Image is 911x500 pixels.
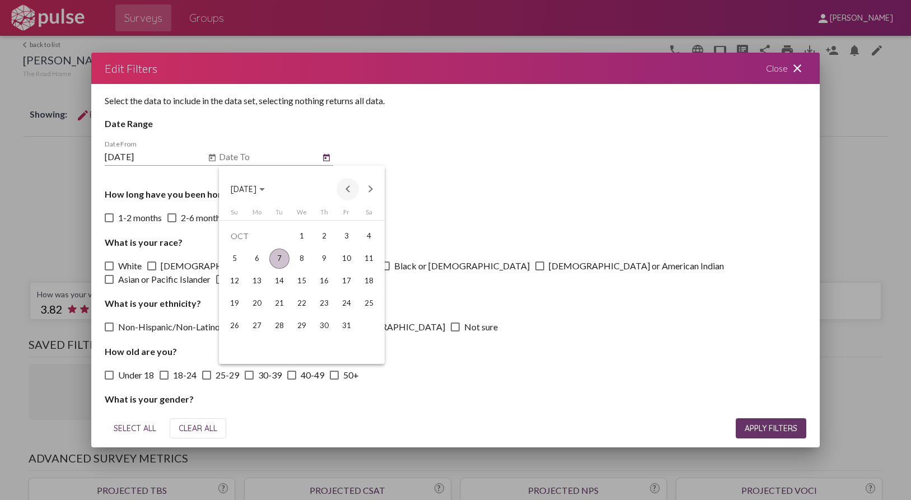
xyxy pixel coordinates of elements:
button: Previous month [337,178,359,200]
td: October 14, 2025 [268,270,291,292]
div: 31 [337,316,357,336]
div: 19 [225,293,245,314]
div: 4 [359,226,379,246]
div: 24 [337,293,357,314]
td: October 11, 2025 [358,247,380,270]
div: 29 [292,316,312,336]
div: 25 [359,293,379,314]
td: October 4, 2025 [358,225,380,247]
th: Thursday [313,208,335,220]
td: October 28, 2025 [268,315,291,337]
div: 2 [314,226,334,246]
div: 13 [247,271,267,291]
td: October 2, 2025 [313,225,335,247]
div: 1 [292,226,312,246]
th: Tuesday [268,208,291,220]
td: October 9, 2025 [313,247,335,270]
td: OCT [223,225,291,247]
div: 21 [269,293,289,314]
td: October 24, 2025 [335,292,358,315]
th: Saturday [358,208,380,220]
td: October 7, 2025 [268,247,291,270]
button: Choose month and year [222,178,274,200]
td: October 30, 2025 [313,315,335,337]
div: 28 [269,316,289,336]
div: 20 [247,293,267,314]
div: 6 [247,249,267,269]
td: October 15, 2025 [291,270,313,292]
td: October 12, 2025 [223,270,246,292]
div: 18 [359,271,379,291]
td: October 29, 2025 [291,315,313,337]
div: 3 [337,226,357,246]
th: Wednesday [291,208,313,220]
div: 16 [314,271,334,291]
td: October 20, 2025 [246,292,268,315]
td: October 22, 2025 [291,292,313,315]
td: October 16, 2025 [313,270,335,292]
td: October 3, 2025 [335,225,358,247]
div: 15 [292,271,312,291]
button: Next month [359,178,381,200]
div: 12 [225,271,245,291]
div: 22 [292,293,312,314]
div: 14 [269,271,289,291]
td: October 8, 2025 [291,247,313,270]
div: 30 [314,316,334,336]
span: [DATE] [231,185,256,195]
td: October 26, 2025 [223,315,246,337]
div: 27 [247,316,267,336]
th: Monday [246,208,268,220]
th: Friday [335,208,358,220]
td: October 27, 2025 [246,315,268,337]
div: 26 [225,316,245,336]
div: 10 [337,249,357,269]
div: 9 [314,249,334,269]
div: 11 [359,249,379,269]
div: 8 [292,249,312,269]
div: 5 [225,249,245,269]
td: October 25, 2025 [358,292,380,315]
div: 23 [314,293,334,314]
td: October 5, 2025 [223,247,246,270]
td: October 10, 2025 [335,247,358,270]
td: October 18, 2025 [358,270,380,292]
td: October 19, 2025 [223,292,246,315]
td: October 13, 2025 [246,270,268,292]
div: 17 [337,271,357,291]
td: October 23, 2025 [313,292,335,315]
div: 7 [269,249,289,269]
td: October 1, 2025 [291,225,313,247]
td: October 31, 2025 [335,315,358,337]
th: Sunday [223,208,246,220]
td: October 17, 2025 [335,270,358,292]
td: October 6, 2025 [246,247,268,270]
td: October 21, 2025 [268,292,291,315]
